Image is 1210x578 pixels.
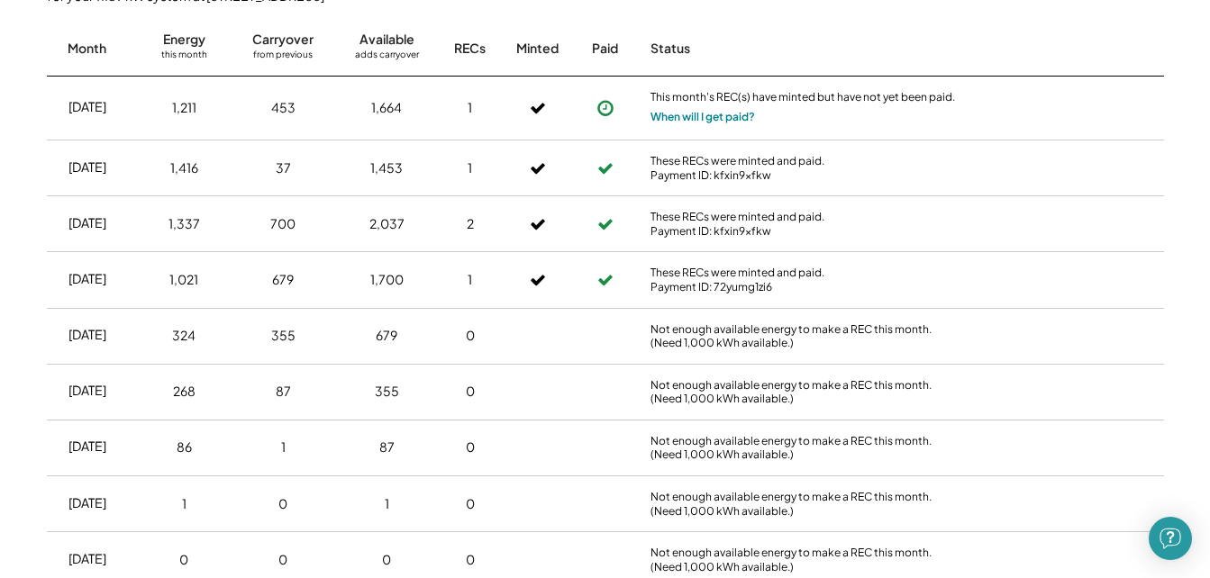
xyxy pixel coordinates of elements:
[468,271,472,289] div: 1
[68,494,106,512] div: [DATE]
[169,271,198,289] div: 1,021
[650,490,957,518] div: Not enough available energy to make a REC this month. (Need 1,000 kWh available.)
[650,322,957,350] div: Not enough available energy to make a REC this month. (Need 1,000 kWh available.)
[163,31,205,49] div: Energy
[650,154,957,182] div: These RECs were minted and paid. Payment ID: kfxin9xfkw
[68,382,106,400] div: [DATE]
[650,90,957,108] div: This month's REC(s) have minted but have not yet been paid.
[454,40,486,58] div: RECs
[173,383,196,401] div: 268
[252,31,314,49] div: Carryover
[172,327,196,345] div: 324
[68,158,106,176] div: [DATE]
[278,495,287,513] div: 0
[468,99,472,117] div: 1
[355,49,419,67] div: adds carryover
[370,159,403,177] div: 1,453
[170,159,198,177] div: 1,416
[161,49,207,67] div: this month
[281,438,286,456] div: 1
[466,551,475,569] div: 0
[385,495,389,513] div: 1
[650,378,957,406] div: Not enough available energy to make a REC this month. (Need 1,000 kWh available.)
[516,40,559,58] div: Minted
[68,326,106,344] div: [DATE]
[68,438,106,456] div: [DATE]
[359,31,414,49] div: Available
[1149,517,1192,560] div: Open Intercom Messenger
[168,215,200,233] div: 1,337
[466,383,475,401] div: 0
[375,383,399,401] div: 355
[270,215,296,233] div: 700
[466,327,475,345] div: 0
[369,215,405,233] div: 2,037
[68,40,106,58] div: Month
[376,327,397,345] div: 679
[382,551,391,569] div: 0
[68,270,106,288] div: [DATE]
[650,210,957,238] div: These RECs were minted and paid. Payment ID: kfxin9xfkw
[650,266,957,294] div: These RECs were minted and paid. Payment ID: 72yumg1zi6
[276,159,291,177] div: 37
[179,551,188,569] div: 0
[182,495,187,513] div: 1
[370,271,404,289] div: 1,700
[466,495,475,513] div: 0
[467,215,474,233] div: 2
[271,327,296,345] div: 355
[271,99,296,117] div: 453
[650,108,755,126] button: When will I get paid?
[276,383,291,401] div: 87
[278,551,287,569] div: 0
[650,546,957,573] div: Not enough available energy to make a REC this month. (Need 1,000 kWh available.)
[177,438,192,456] div: 86
[379,438,395,456] div: 87
[466,438,475,456] div: 0
[468,159,472,177] div: 1
[253,49,313,67] div: from previous
[68,98,106,116] div: [DATE]
[592,95,619,122] button: Payment approved, but not yet initiated.
[650,434,957,462] div: Not enough available energy to make a REC this month. (Need 1,000 kWh available.)
[371,99,402,117] div: 1,664
[272,271,294,289] div: 679
[650,40,957,58] div: Status
[592,40,618,58] div: Paid
[68,550,106,568] div: [DATE]
[68,214,106,232] div: [DATE]
[172,99,196,117] div: 1,211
